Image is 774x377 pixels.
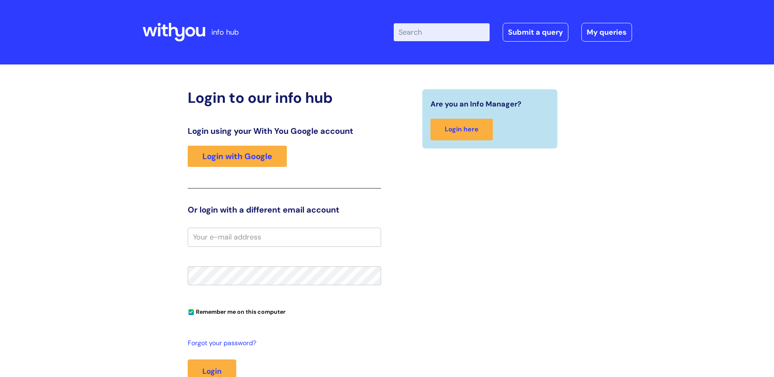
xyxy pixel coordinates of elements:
input: Search [394,23,490,41]
a: Login here [430,119,493,140]
div: You can uncheck this option if you're logging in from a shared device [188,305,381,318]
a: My queries [581,23,632,42]
label: Remember me on this computer [188,306,286,315]
h3: Login using your With You Google account [188,126,381,136]
a: Submit a query [503,23,568,42]
h3: Or login with a different email account [188,205,381,215]
a: Forgot your password? [188,337,377,349]
h2: Login to our info hub [188,89,381,106]
span: Are you an Info Manager? [430,98,521,111]
input: Your e-mail address [188,228,381,246]
a: Login with Google [188,146,287,167]
p: info hub [211,26,239,39]
input: Remember me on this computer [189,310,194,315]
